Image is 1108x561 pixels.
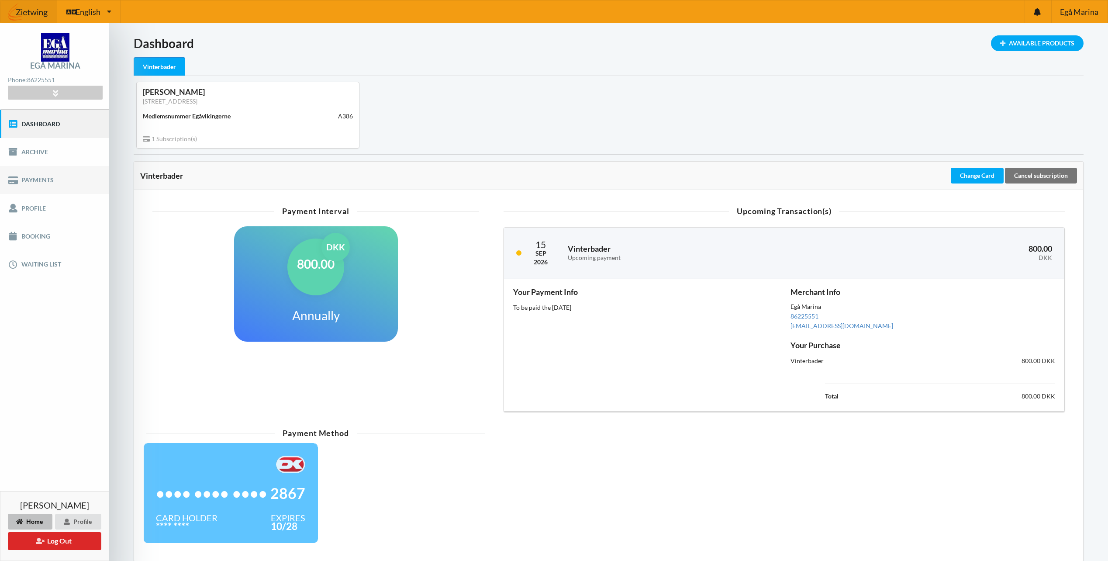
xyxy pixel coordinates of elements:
span: 2867 [270,489,305,498]
div: Home [8,514,52,530]
a: 86225551 [790,312,818,320]
span: •••• [232,489,267,498]
span: Egå Marina [1060,8,1098,16]
div: 800.00 DKK [923,350,1061,371]
img: F+AAQC4Rur0ZFP9BwAAAABJRU5ErkJggg== [276,456,305,473]
span: English [76,8,100,16]
div: Medlemsnummer Egåvikingerne [143,112,231,121]
div: Sep [534,249,548,258]
span: [PERSON_NAME] [20,501,89,509]
div: DKK [831,254,1052,262]
button: Log Out [8,532,101,550]
span: •••• [156,489,191,498]
a: [EMAIL_ADDRESS][DOMAIN_NAME] [790,322,893,329]
h1: Dashboard [134,35,1084,51]
h1: 800.00 [297,256,335,272]
strong: 86225551 [27,76,55,83]
h3: Your Payment Info [513,287,778,297]
div: A386 [338,112,353,121]
div: 15 [534,240,548,249]
h1: Annually [292,308,340,323]
div: DKK [321,233,350,261]
div: To be paid the [DATE] [513,303,778,312]
a: [STREET_ADDRESS] [143,97,197,105]
td: 800.00 DKK [898,391,1055,402]
div: Vinterbader [784,350,923,371]
div: Payment Method [146,429,485,437]
div: 2026 [534,258,548,267]
div: Available Products [991,35,1084,51]
div: [PERSON_NAME] [143,87,353,97]
div: Payment Interval [152,207,479,215]
div: Cancel subscription [1005,168,1077,184]
div: 10/28 [271,522,305,531]
span: 1 Subscription(s) [143,135,197,142]
h3: Your Purchase [790,340,1055,350]
div: Expires [271,513,305,522]
h3: 800.00 [831,244,1052,261]
div: Change Card [951,168,1004,184]
span: •••• [194,489,229,498]
div: Profile [55,514,101,530]
div: Vinterbader [134,57,185,76]
h3: Merchant Info [790,287,1055,297]
div: Upcoming Transaction(s) [504,207,1065,215]
h3: Vinterbader [568,244,818,261]
div: Phone: [8,74,102,86]
div: Upcoming payment [568,254,818,262]
div: Egå Marina [790,303,1055,312]
img: logo [41,33,69,62]
div: Card Holder [156,513,217,522]
div: Egå Marina [30,62,80,69]
b: Total [825,392,839,400]
div: Vinterbader [140,171,949,180]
